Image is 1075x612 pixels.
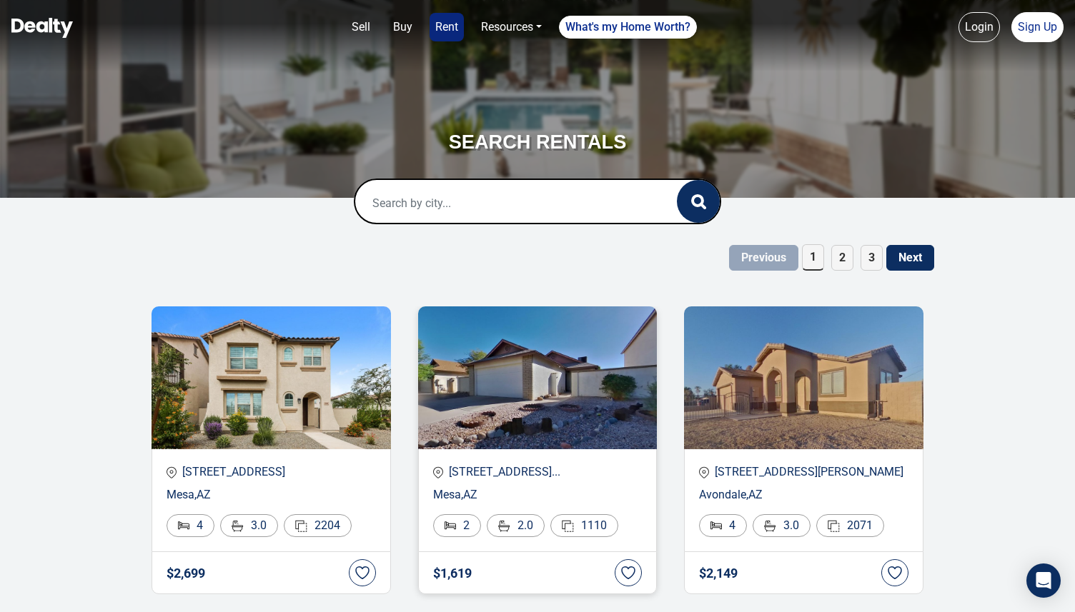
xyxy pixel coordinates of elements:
div: Open Intercom Messenger [1026,563,1061,598]
img: Bed [710,521,722,530]
div: 2071 [816,514,884,537]
img: location [699,466,709,478]
img: Dealty - Buy, Sell & Rent Homes [11,18,73,38]
p: [STREET_ADDRESS]... [433,463,643,481]
div: 3.0 [753,514,811,537]
button: Previous [729,245,798,271]
div: 2.0 [487,514,545,537]
span: 1 [802,244,824,271]
img: Area [562,520,574,532]
p: Mesa , AZ [433,486,643,503]
a: Login [958,12,1000,42]
div: 1110 [550,514,618,537]
img: Recent Properties [152,306,391,449]
img: location [433,466,443,478]
img: Bathroom [498,520,510,532]
img: Area [828,520,840,532]
img: Recent Properties [684,306,923,449]
img: Bathroom [764,520,776,532]
input: Search by city... [355,180,648,226]
p: [STREET_ADDRESS] [167,463,376,481]
p: Avondale , AZ [699,486,908,503]
button: Next [886,245,934,271]
h3: SEARCH RENTALS [259,129,816,156]
a: What's my Home Worth? [559,16,697,39]
p: Mesa , AZ [167,486,376,503]
div: 2 [433,514,481,537]
a: Buy [387,13,418,41]
h4: $ 2,149 [699,566,738,581]
span: 3 [861,245,883,271]
div: 4 [699,514,747,537]
a: Resources [475,13,548,41]
a: Sign Up [1011,12,1064,42]
a: Rent [430,13,464,41]
h4: $ 1,619 [433,566,472,581]
div: 2204 [284,514,352,537]
a: Sell [346,13,376,41]
img: Area [295,520,307,532]
span: 2 [831,245,853,271]
img: Recent Properties [418,306,658,449]
img: Bed [445,521,456,530]
p: [STREET_ADDRESS][PERSON_NAME] [699,463,908,481]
